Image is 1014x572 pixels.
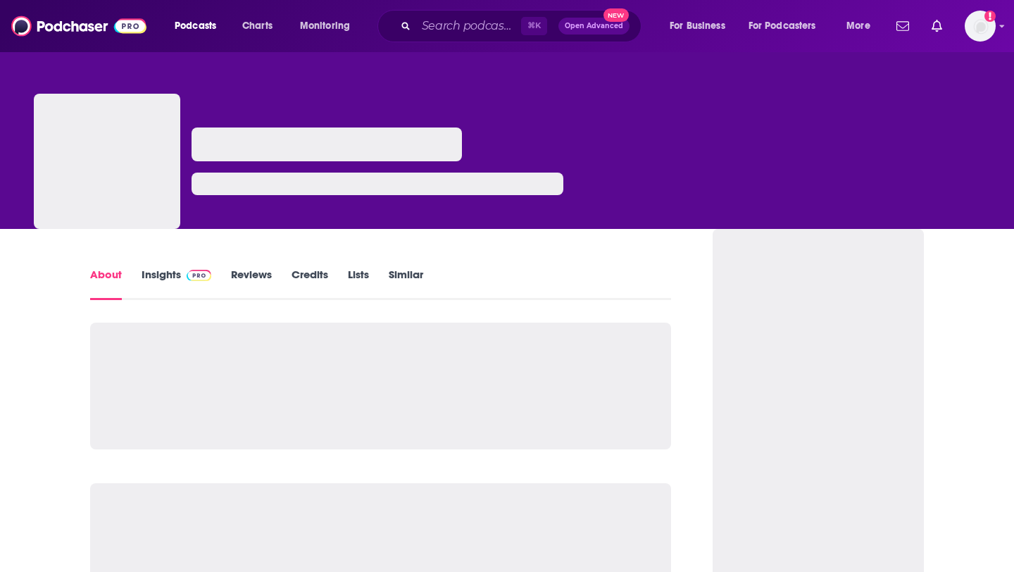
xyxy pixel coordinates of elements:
[416,15,521,37] input: Search podcasts, credits, & more...
[926,14,948,38] a: Show notifications dropdown
[300,16,350,36] span: Monitoring
[660,15,743,37] button: open menu
[290,15,368,37] button: open menu
[175,16,216,36] span: Podcasts
[231,268,272,300] a: Reviews
[891,14,915,38] a: Show notifications dropdown
[348,268,369,300] a: Lists
[90,268,122,300] a: About
[670,16,725,36] span: For Business
[837,15,888,37] button: open menu
[165,15,234,37] button: open menu
[846,16,870,36] span: More
[565,23,623,30] span: Open Advanced
[233,15,281,37] a: Charts
[292,268,328,300] a: Credits
[142,268,211,300] a: InsightsPodchaser Pro
[965,11,996,42] span: Logged in as elliesachs09
[521,17,547,35] span: ⌘ K
[11,13,146,39] img: Podchaser - Follow, Share and Rate Podcasts
[603,8,629,22] span: New
[984,11,996,22] svg: Add a profile image
[187,270,211,281] img: Podchaser Pro
[965,11,996,42] img: User Profile
[242,16,273,36] span: Charts
[391,10,655,42] div: Search podcasts, credits, & more...
[389,268,423,300] a: Similar
[558,18,630,35] button: Open AdvancedNew
[965,11,996,42] button: Show profile menu
[739,15,837,37] button: open menu
[749,16,816,36] span: For Podcasters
